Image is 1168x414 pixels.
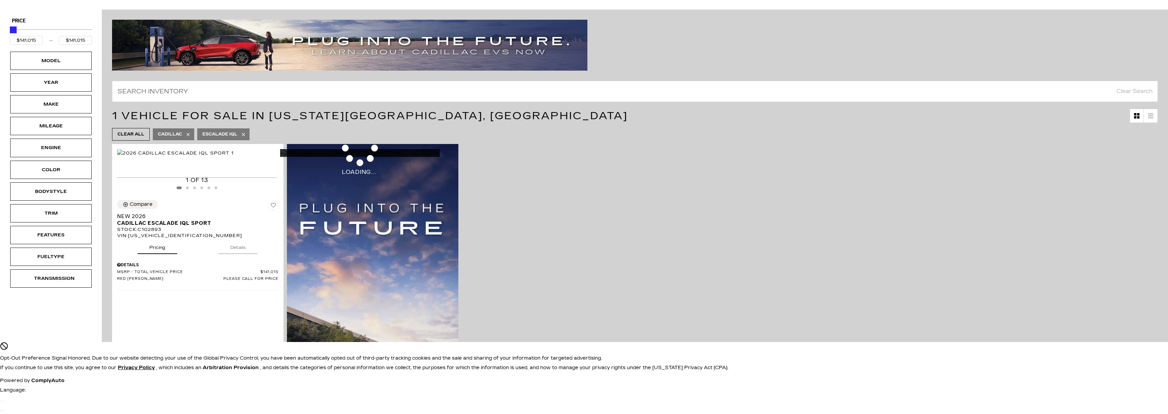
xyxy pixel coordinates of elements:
div: Year Year [10,73,92,92]
button: details tab [218,239,258,254]
div: VIN: [US_VEHICLE_IDENTIFICATION_NUMBER] [117,233,278,239]
span: Please call for price [223,276,278,282]
div: Fueltype [34,253,68,260]
button: pricing tab [138,239,177,254]
div: Engine Engine [10,139,92,157]
div: Next slide [269,180,278,195]
div: Make Make [10,95,92,113]
div: Trim Trim [10,204,92,222]
div: Fueltype Fueltype [10,248,92,266]
div: Bodystyle Bodystyle [10,182,92,201]
div: Bodystyle [34,188,68,195]
div: Transmission Transmission [10,269,92,288]
img: ev-blog-post-banners4 [112,20,587,71]
h5: Price [12,18,90,24]
input: Minimum [10,36,43,45]
a: Red [PERSON_NAME] Please call for price [117,276,278,282]
span: Escalade IQL [202,130,237,139]
input: Search Inventory [112,81,1158,102]
div: Trim [34,210,68,217]
div: Price [10,24,92,45]
span: 1 Vehicle for Sale in [US_STATE][GEOGRAPHIC_DATA], [GEOGRAPHIC_DATA] [112,110,628,122]
div: Pricing Details - New 2026 Cadillac ESCALADE IQL Sport [117,262,278,268]
div: 1 / 2 [117,149,277,157]
div: Engine [34,144,68,151]
a: ev-blog-post-banners4 [112,42,587,48]
span: Loading... [342,130,378,176]
u: Privacy Policy [118,365,155,371]
div: Features Features [10,226,92,244]
span: Cadillac [158,130,182,139]
button: Compare Vehicle [117,200,158,209]
div: Model Model [10,52,92,70]
div: Features [34,231,68,239]
a: Privacy Policy [118,365,156,371]
span: Red [PERSON_NAME] [117,276,223,282]
div: Model [34,57,68,65]
div: Color [34,166,68,174]
span: New 2026 [117,213,273,220]
span: Clear All [117,130,144,139]
div: Make [34,101,68,108]
div: 2 / 2 [280,149,440,157]
div: Year [34,79,68,86]
strong: Arbitration Provision [203,365,259,371]
span: MSRP - Total Vehicle Price [117,270,260,275]
a: MSRP - Total Vehicle Price $141,015 [117,270,278,275]
div: Maximum Price [10,26,17,33]
div: Color Color [10,161,92,179]
img: 2026 Cadillac ESCALADE IQL Sport 1 [117,149,234,157]
div: Mileage [34,122,68,130]
span: Cadillac ESCALADE IQL Sport [117,220,273,227]
div: 1 of 13 [112,177,282,184]
div: Mileage Mileage [10,117,92,135]
div: Compare [130,201,152,208]
div: Stock : C102893 [117,227,278,233]
input: Maximum [59,36,92,45]
div: Transmission [34,275,68,282]
a: ComplyAuto [31,378,65,383]
span: $141,015 [260,270,278,275]
a: New 2026 Cadillac ESCALADE IQL Sport [117,213,278,227]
